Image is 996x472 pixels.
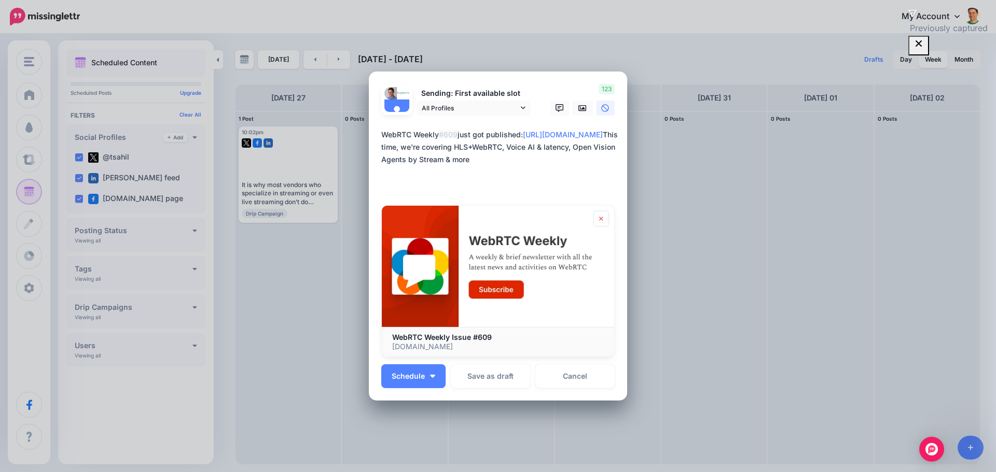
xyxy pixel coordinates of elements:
img: 14446026_998167033644330_331161593929244144_n-bsa28576.png [397,87,409,99]
a: All Profiles [417,101,531,116]
p: Sending: First available slot [417,88,531,99]
b: WebRTC Weekly Issue #609 [392,333,492,341]
button: Save as draft [451,364,530,388]
span: All Profiles [422,103,518,113]
span: 123 [599,84,615,94]
button: Schedule [381,364,446,388]
img: portrait-512x512-19370.jpg [384,87,397,99]
img: user_default_image.png [384,99,409,124]
p: [DOMAIN_NAME] [392,342,604,351]
img: WebRTC Weekly Issue #609 [382,206,614,327]
div: Open Intercom Messenger [919,437,944,462]
div: WebRTC Weekly just got published: This time, we're covering HLS+WebRTC, Voice AI & latency, Open ... [381,128,620,166]
span: Schedule [392,373,425,380]
img: arrow-down-white.png [430,375,435,378]
a: Cancel [535,364,615,388]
